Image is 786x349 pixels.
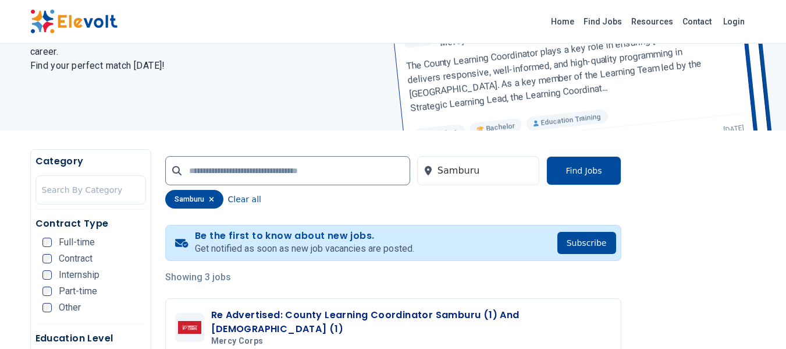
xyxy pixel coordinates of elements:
[30,9,118,34] img: Elevolt
[42,238,52,247] input: Full-time
[211,308,611,336] h3: Re Advertised: County Learning Coordinator Samburu (1) And [DEMOGRAPHIC_DATA] (1)
[59,287,97,296] span: Part-time
[546,156,621,185] button: Find Jobs
[42,270,52,280] input: Internship
[228,190,261,209] button: Clear all
[627,12,678,31] a: Resources
[678,12,716,31] a: Contact
[716,10,752,33] a: Login
[59,254,93,263] span: Contract
[165,270,621,284] p: Showing 3 jobs
[557,232,616,254] button: Subscribe
[59,303,81,312] span: Other
[30,31,379,73] h2: Explore exciting roles with leading companies and take the next big step in your career. Find you...
[195,230,414,242] h4: Be the first to know about new jobs.
[178,321,201,334] img: Mercy Corps
[35,154,146,168] h5: Category
[42,287,52,296] input: Part-time
[165,190,223,209] div: samburu
[211,336,264,347] span: Mercy Corps
[546,12,579,31] a: Home
[195,242,414,256] p: Get notified as soon as new job vacancies are posted.
[42,254,52,263] input: Contract
[59,270,99,280] span: Internship
[579,12,627,31] a: Find Jobs
[35,217,146,231] h5: Contract Type
[35,332,146,346] h5: Education Level
[59,238,95,247] span: Full-time
[42,303,52,312] input: Other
